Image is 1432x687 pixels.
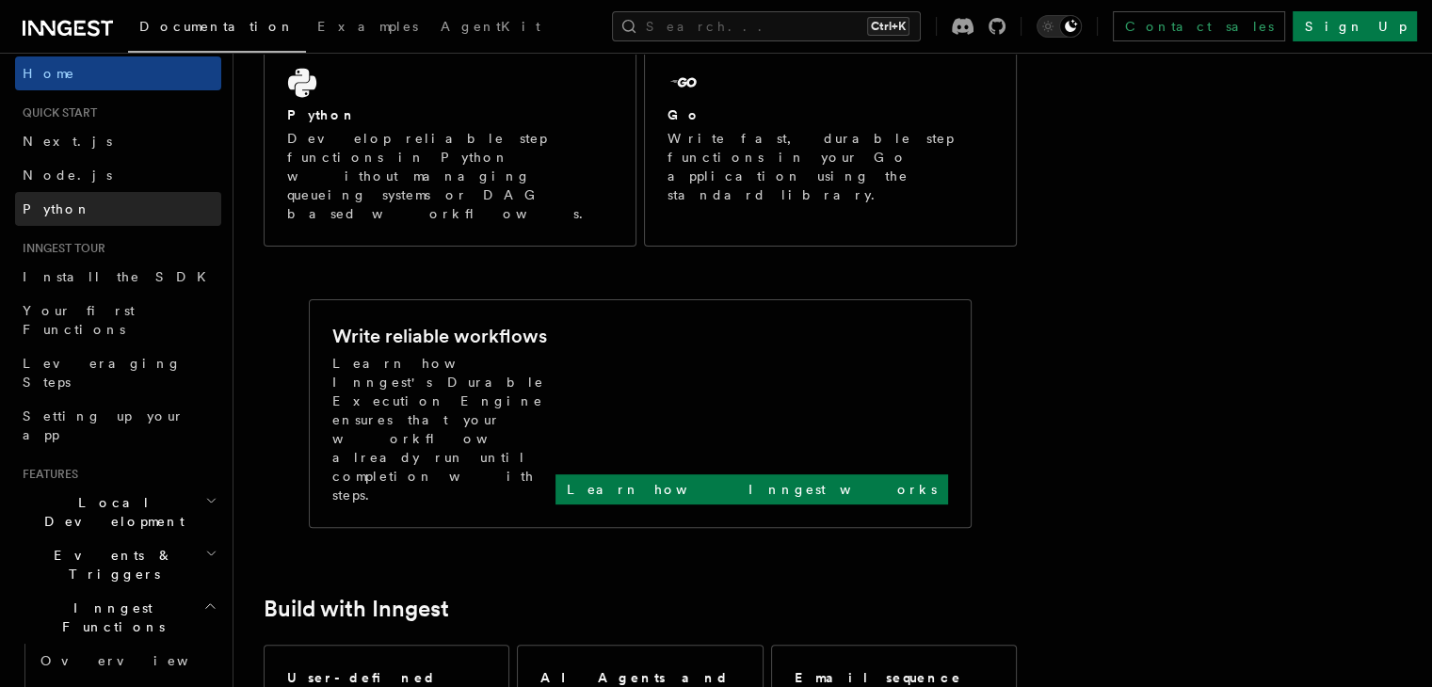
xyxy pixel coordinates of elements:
span: Documentation [139,19,295,34]
a: PythonDevelop reliable step functions in Python without managing queueing systems or DAG based wo... [264,40,636,247]
p: Write fast, durable step functions in your Go application using the standard library. [668,129,993,204]
a: GoWrite fast, durable step functions in your Go application using the standard library. [644,40,1017,247]
button: Search...Ctrl+K [612,11,921,41]
a: Python [15,192,221,226]
span: Leveraging Steps [23,356,182,390]
a: Install the SDK [15,260,221,294]
p: Learn how Inngest's Durable Execution Engine ensures that your workflow already run until complet... [332,354,555,504]
a: Leveraging Steps [15,346,221,399]
button: Local Development [15,486,221,538]
span: Features [15,467,78,482]
a: Your first Functions [15,294,221,346]
span: Examples [317,19,418,34]
span: Inngest tour [15,241,105,256]
kbd: Ctrl+K [867,17,909,36]
a: Build with Inngest [264,596,449,622]
span: Inngest Functions [15,599,203,636]
h2: Email sequence [795,668,962,687]
span: Setting up your app [23,408,185,442]
p: Learn how Inngest works [567,480,937,499]
span: Your first Functions [23,303,135,337]
h2: Go [668,105,701,124]
a: Home [15,56,221,90]
a: Next.js [15,124,221,158]
a: Overview [33,644,221,678]
span: AgentKit [441,19,540,34]
span: Quick start [15,105,97,120]
button: Events & Triggers [15,538,221,591]
span: Local Development [15,493,205,531]
span: Events & Triggers [15,546,205,583]
span: Install the SDK [23,269,217,284]
span: Home [23,64,75,83]
button: Toggle dark mode [1037,15,1082,38]
span: Overview [40,653,234,668]
a: Documentation [128,6,306,53]
a: Contact sales [1113,11,1285,41]
a: Sign Up [1293,11,1417,41]
h2: Python [287,105,357,124]
p: Develop reliable step functions in Python without managing queueing systems or DAG based workflows. [287,129,613,223]
h2: Write reliable workflows [332,323,547,349]
span: Python [23,201,91,216]
a: Learn how Inngest works [555,474,948,504]
a: Node.js [15,158,221,192]
span: Node.js [23,168,112,183]
a: AgentKit [429,6,552,51]
a: Setting up your app [15,399,221,452]
a: Examples [306,6,429,51]
button: Inngest Functions [15,591,221,644]
span: Next.js [23,134,112,149]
